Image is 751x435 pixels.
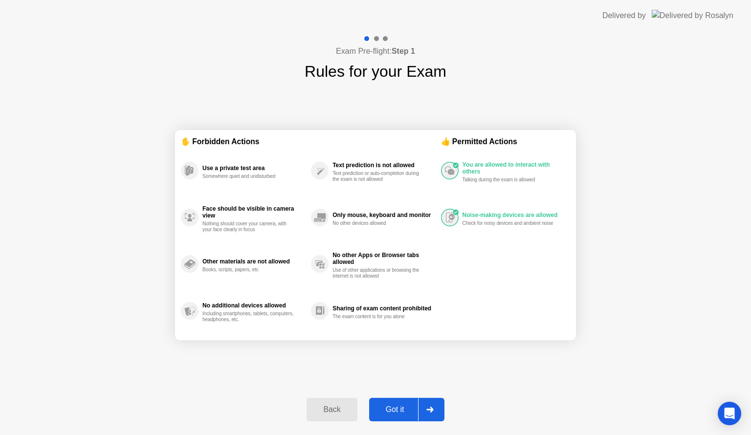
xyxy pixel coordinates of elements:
div: Use of other applications or browsing the internet is not allowed [332,267,425,279]
h4: Exam Pre-flight: [336,45,415,57]
h1: Rules for your Exam [305,60,446,83]
div: Text prediction is not allowed [332,162,436,169]
div: Open Intercom Messenger [718,402,741,425]
div: Delivered by [602,10,646,22]
div: Check for noisy devices and ambient noise [463,220,555,226]
div: Somewhere quiet and undisturbed [202,174,295,179]
div: Noise-making devices are allowed [463,212,565,218]
div: Use a private test area [202,165,306,172]
div: Face should be visible in camera view [202,205,306,219]
b: Step 1 [392,47,415,55]
div: Books, scripts, papers, etc [202,267,295,273]
div: No other devices allowed [332,220,425,226]
div: Other materials are not allowed [202,258,306,265]
div: No other Apps or Browser tabs allowed [332,252,436,265]
div: The exam content is for you alone [332,314,425,320]
div: No additional devices allowed [202,302,306,309]
button: Got it [369,398,444,421]
div: Back [309,405,354,414]
div: Text prediction or auto-completion during the exam is not allowed [332,171,425,182]
div: Got it [372,405,418,414]
img: Delivered by Rosalyn [652,10,733,21]
div: ✋ Forbidden Actions [181,136,441,147]
div: Only mouse, keyboard and monitor [332,212,436,218]
div: 👍 Permitted Actions [441,136,570,147]
div: You are allowed to interact with others [463,161,565,175]
div: Sharing of exam content prohibited [332,305,436,312]
button: Back [307,398,357,421]
div: Talking during the exam is allowed [463,177,555,183]
div: Including smartphones, tablets, computers, headphones, etc. [202,311,295,323]
div: Nothing should cover your camera, with your face clearly in focus [202,221,295,233]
